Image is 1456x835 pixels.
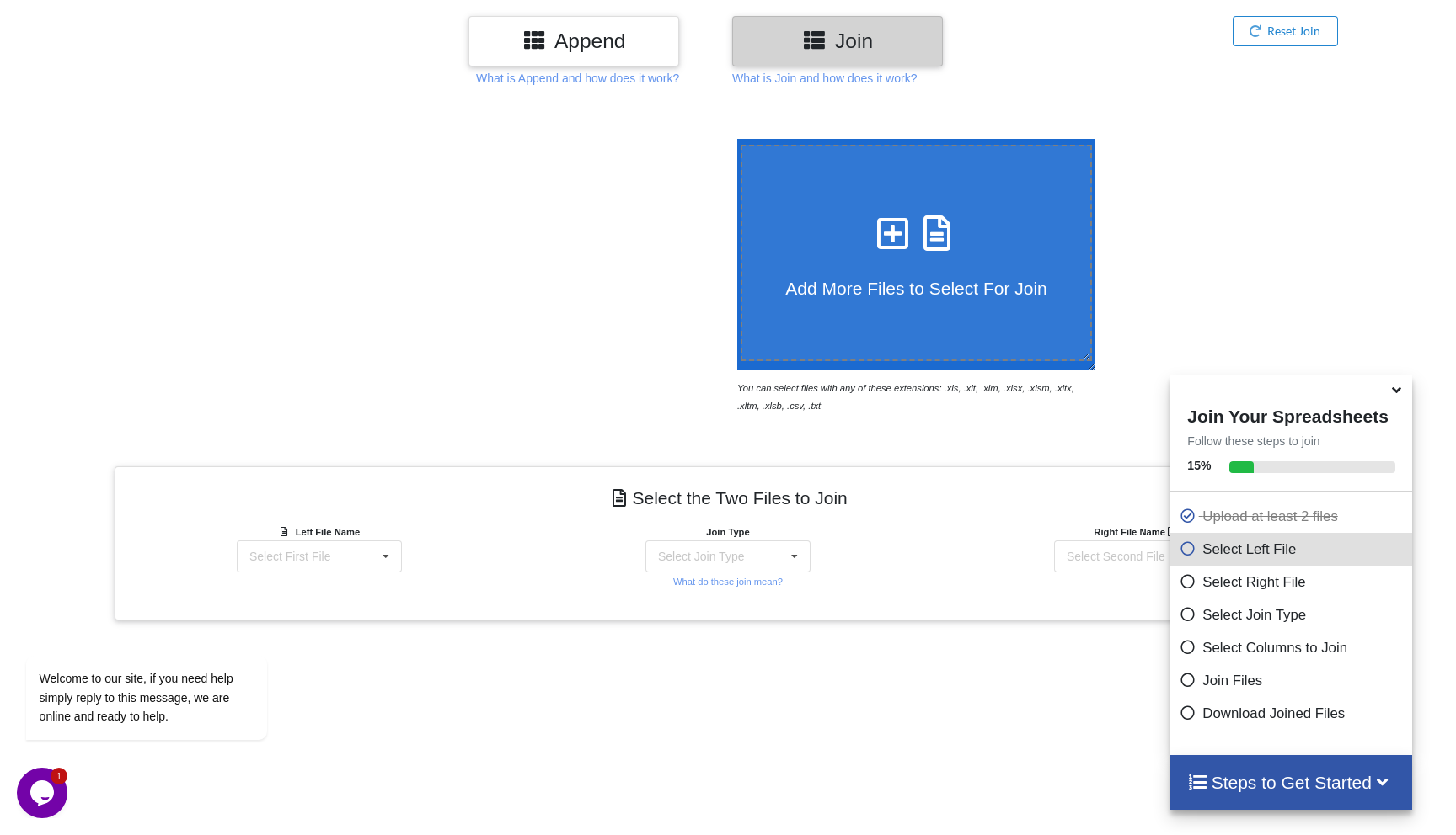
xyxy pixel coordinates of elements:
iframe: chat widget [17,768,71,818]
p: What is Join and how does it work? [732,70,917,87]
button: Reset Join [1233,16,1338,46]
span: Add More Files to Select For Join [785,279,1046,298]
p: Select Left File [1179,539,1408,560]
h3: Append [481,29,666,53]
b: Join Type [706,527,749,537]
h4: Select the Two Files to Join [127,479,1328,517]
h4: Join Your Spreadsheets [1170,402,1412,427]
div: Select Second File [1067,550,1165,562]
p: Join Files [1179,670,1408,691]
p: Select Columns to Join [1179,637,1408,658]
p: Upload at least 2 files [1179,506,1408,527]
p: Download Joined Files [1179,703,1408,724]
p: Follow these steps to join [1170,433,1412,449]
b: 15 % [1187,459,1211,472]
p: Select Join Type [1179,604,1408,625]
div: Select Join Type [658,550,744,562]
b: Right File Name [1094,527,1179,537]
i: You can select files with any of these extensions: .xls, .xlt, .xlm, .xlsx, .xlsm, .xltx, .xltm, ... [737,383,1074,411]
b: Left File Name [296,527,360,537]
iframe: chat widget [17,503,320,759]
h4: Steps to Get Started [1187,772,1395,793]
h3: Join [745,29,930,53]
small: What do these join mean? [673,577,783,587]
p: Select Right File [1179,572,1408,593]
p: What is Append and how does it work? [476,70,679,87]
